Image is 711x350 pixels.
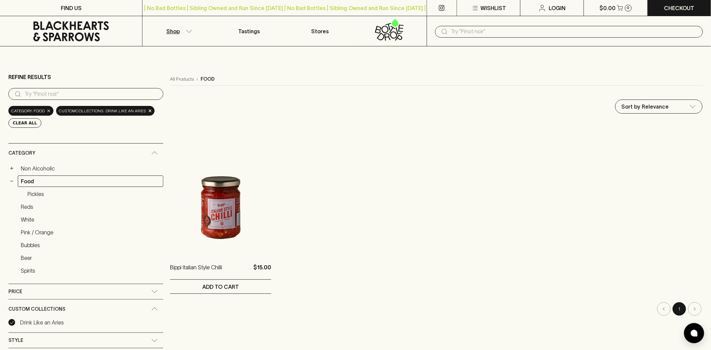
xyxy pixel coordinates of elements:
p: Wishlist [480,4,506,12]
p: Drink Like an Aries [20,318,64,326]
a: All Products [170,76,194,83]
a: Bippi Italian Style Chilli [170,263,222,279]
a: Tastings [214,16,285,46]
input: Try "Pinot noir" [451,26,698,37]
button: + [8,165,15,172]
a: Spirits [18,265,163,276]
input: Try “Pinot noir” [25,89,158,100]
div: Sort by Relevance [616,100,702,113]
a: Bubbles [18,239,163,251]
span: Category: food [11,108,45,114]
p: ADD TO CART [202,283,239,291]
p: food [201,76,215,83]
span: Custom Collections [8,305,65,313]
img: bubble-icon [691,330,698,337]
button: Clear All [8,118,41,128]
button: Shop [142,16,213,46]
button: − [8,178,15,185]
a: Beer [18,252,163,264]
span: × [148,107,152,114]
a: White [18,214,163,225]
p: Checkout [664,4,695,12]
span: × [47,107,51,114]
div: Style [8,333,163,348]
p: FIND US [61,4,82,12]
a: Pickles [25,188,163,200]
p: $15.00 [253,263,271,279]
span: customCollections: Drink Like an Aries [59,108,146,114]
nav: pagination navigation [170,302,703,316]
p: › [197,76,198,83]
img: Bippi Italian Style Chilli [170,135,271,253]
p: Shop [166,27,180,35]
a: Non Alcoholic [18,163,163,174]
p: Tastings [238,27,260,35]
div: Category [8,144,163,163]
button: page 1 [673,302,686,316]
span: Style [8,336,23,345]
p: 0 [627,6,630,10]
p: Refine Results [8,73,51,81]
div: Custom Collections [8,300,163,319]
a: Stores [285,16,355,46]
button: ADD TO CART [170,280,271,294]
a: Food [18,176,163,187]
span: Price [8,287,22,296]
p: Sort by Relevance [622,103,669,111]
a: Reds [18,201,163,212]
p: $0.00 [600,4,616,12]
a: Pink / Orange [18,227,163,238]
span: Category [8,149,35,157]
div: Price [8,284,163,299]
p: Login [549,4,566,12]
p: Stores [311,27,329,35]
